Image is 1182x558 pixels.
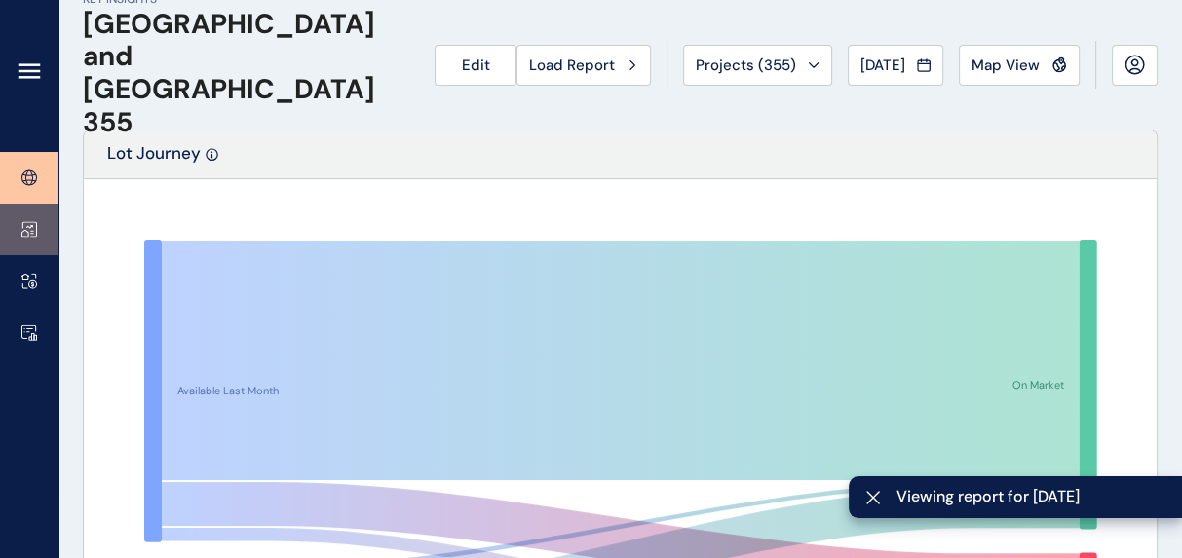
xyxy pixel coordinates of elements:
button: Load Report [516,45,651,86]
button: Projects (355) [683,45,832,86]
span: Load Report [529,56,615,75]
span: Map View [972,56,1040,75]
span: Viewing report for [DATE] [896,486,1166,507]
button: [DATE] [848,45,943,86]
span: Edit [462,56,490,75]
span: [DATE] [860,56,905,75]
h1: [GEOGRAPHIC_DATA] and [GEOGRAPHIC_DATA] 355 [83,8,411,138]
p: Lot Journey [107,142,201,178]
button: Map View [959,45,1080,86]
span: Projects ( 355 ) [696,56,796,75]
button: Edit [435,45,516,86]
